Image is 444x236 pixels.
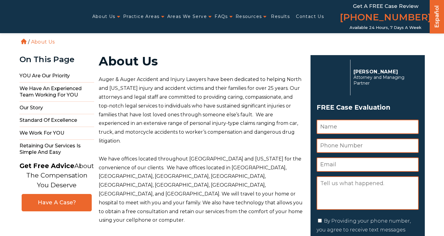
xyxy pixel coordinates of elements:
a: Results [271,10,290,23]
span: Available 24 Hours, 7 Days a Week [350,25,421,30]
h3: FREE Case Evaluation [317,102,419,113]
span: We Have An Experienced Team Working For YOU [20,83,94,102]
p: About The Compensation You Deserve [20,161,94,190]
span: Standard of Excellence [20,114,94,127]
li: About Us [30,39,56,45]
a: About Us [92,10,115,23]
span: YOU Are Our Priority [20,70,94,83]
a: FAQs [215,10,228,23]
span: Our Story [20,102,94,114]
span: We have offices located throughout [GEOGRAPHIC_DATA] and [US_STATE] for the convenience of our cl... [99,156,303,223]
span: Retaining Our Services Is Simple and Easy [20,140,94,159]
div: On This Page [20,55,94,64]
span: Attorney and Managing Partner [353,75,415,86]
a: Have A Case? [22,194,92,211]
p: [PERSON_NAME] [353,69,415,75]
a: Resources [236,10,262,23]
a: Home [21,39,27,44]
h1: About Us [99,55,303,67]
img: Herbert Auger [317,62,347,93]
a: Areas We Serve [167,10,207,23]
img: Auger & Auger Accident and Injury Lawyers Logo [4,11,76,22]
input: Phone Number [317,139,419,153]
a: Contact Us [296,10,324,23]
span: We Work For YOU [20,127,94,140]
input: Name [317,120,419,134]
span: Get a FREE Case Review [353,3,418,9]
span: Auger & Auger Accident and Injury Lawyers have been dedicated to helping North and [US_STATE] inj... [99,76,301,144]
a: Practice Areas [123,10,160,23]
span: Have A Case? [28,199,85,206]
input: Email [317,157,419,172]
strong: Get Free Advice [20,162,74,170]
a: [PHONE_NUMBER] [340,11,431,25]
